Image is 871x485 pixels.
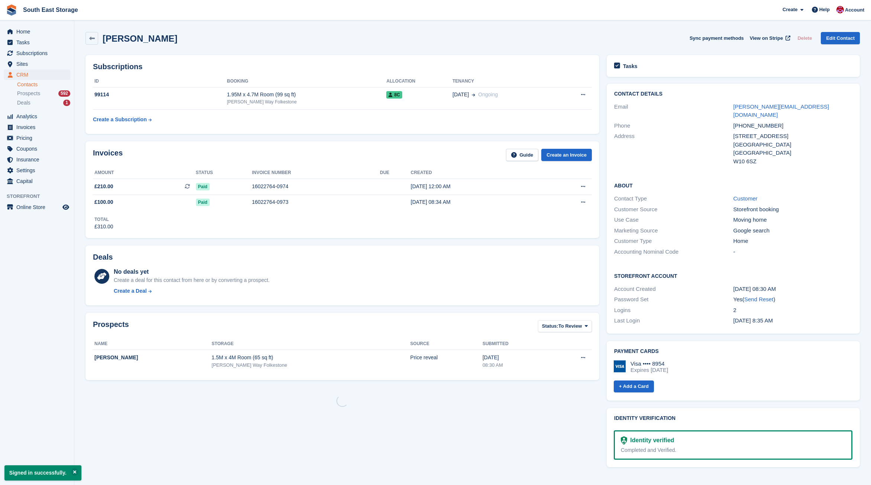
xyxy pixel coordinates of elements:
div: [PHONE_NUMBER] [733,122,853,130]
span: Online Store [16,202,61,212]
div: Customer Type [614,237,733,245]
div: Google search [733,227,853,235]
span: Ongoing [478,91,498,97]
th: Source [410,338,483,350]
span: Invoices [16,122,61,132]
div: [GEOGRAPHIC_DATA] [733,149,853,157]
div: 16022764-0974 [252,183,380,190]
h2: Subscriptions [93,62,592,71]
button: Delete [794,32,815,44]
a: Send Reset [744,296,773,302]
span: Create [783,6,797,13]
div: 16022764-0973 [252,198,380,206]
h2: Contact Details [614,91,852,97]
span: Subscriptions [16,48,61,58]
a: Preview store [61,203,70,212]
th: Amount [93,167,196,179]
div: Expires [DATE] [630,367,668,373]
div: Storefront booking [733,205,853,214]
div: Yes [733,295,853,304]
a: Contacts [17,81,70,88]
div: Email [614,103,733,119]
div: Total [94,216,113,223]
div: Visa •••• 8954 [630,360,668,367]
div: £310.00 [94,223,113,231]
th: Invoice number [252,167,380,179]
a: View on Stripe [747,32,792,44]
span: Paid [196,199,210,206]
div: - [733,248,853,256]
span: Help [819,6,830,13]
img: stora-icon-8386f47178a22dfd0bd8f6a31ec36ba5ce8667c1dd55bd0f319d3a0aa187defe.svg [6,4,17,16]
a: menu [4,37,70,48]
a: Create a Deal [114,287,270,295]
h2: Identity verification [614,415,852,421]
a: Guide [506,149,539,161]
h2: Deals [93,253,113,261]
h2: Invoices [93,149,123,161]
th: Due [380,167,411,179]
button: Sync payment methods [690,32,744,44]
a: menu [4,202,70,212]
h2: About [614,182,852,189]
th: Booking [227,76,387,87]
h2: Payment cards [614,349,852,354]
span: £210.00 [94,183,113,190]
a: Deals 1 [17,99,70,107]
div: Moving home [733,216,853,224]
th: Submitted [483,338,551,350]
span: Paid [196,183,210,190]
a: menu [4,144,70,154]
span: View on Stripe [750,35,783,42]
span: ( ) [742,296,775,302]
span: Status: [542,322,558,330]
div: [DATE] 08:30 AM [733,285,853,293]
span: Storefront [7,193,74,200]
img: Identity Verification Ready [621,436,627,444]
div: W10 6SZ [733,157,853,166]
div: Completed and Verified. [621,446,845,454]
span: Sites [16,59,61,69]
span: 8C [386,91,402,99]
a: menu [4,70,70,80]
span: Tasks [16,37,61,48]
div: [GEOGRAPHIC_DATA] [733,141,853,149]
a: Edit Contact [821,32,860,44]
div: Phone [614,122,733,130]
div: [STREET_ADDRESS] [733,132,853,141]
span: CRM [16,70,61,80]
div: Contact Type [614,195,733,203]
span: [DATE] [452,91,469,99]
div: Use Case [614,216,733,224]
div: Password Set [614,295,733,304]
span: Account [845,6,864,14]
div: Customer Source [614,205,733,214]
div: 2 [733,306,853,315]
div: [DATE] 12:00 AM [411,183,541,190]
div: Accounting Nominal Code [614,248,733,256]
th: Storage [212,338,410,350]
div: Create a Subscription [93,116,147,123]
th: Tenancy [452,76,556,87]
a: Create an Invoice [541,149,592,161]
div: [PERSON_NAME] [94,354,212,362]
span: Insurance [16,154,61,165]
div: Address [614,132,733,166]
a: menu [4,165,70,176]
p: Signed in successfully. [4,465,81,481]
a: [PERSON_NAME][EMAIL_ADDRESS][DOMAIN_NAME] [733,103,829,118]
div: Home [733,237,853,245]
th: Status [196,167,252,179]
div: Logins [614,306,733,315]
div: Create a deal for this contact from here or by converting a prospect. [114,276,270,284]
span: To Review [558,322,582,330]
a: Create a Subscription [93,113,152,126]
div: 08:30 AM [483,362,551,369]
span: Home [16,26,61,37]
a: Prospects 592 [17,90,70,97]
th: Name [93,338,212,350]
div: Marketing Source [614,227,733,235]
a: South East Storage [20,4,81,16]
div: Last Login [614,317,733,325]
span: Settings [16,165,61,176]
